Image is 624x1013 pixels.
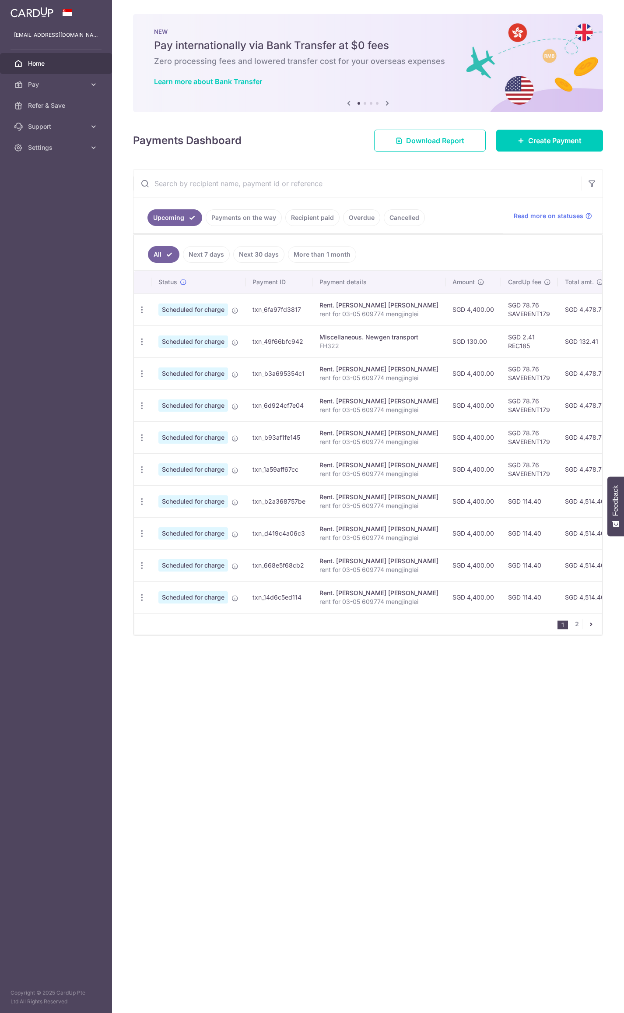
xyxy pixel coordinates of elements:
div: Rent. [PERSON_NAME] [PERSON_NAME] [319,493,438,501]
a: 2 [571,619,582,629]
td: SGD 2.41 REC185 [501,325,558,357]
nav: pager [557,614,602,635]
th: Payment ID [245,271,312,293]
td: SGD 4,478.76 [558,453,613,485]
td: SGD 78.76 SAVERENT179 [501,389,558,421]
td: txn_d419c4a06c3 [245,517,312,549]
div: Rent. [PERSON_NAME] [PERSON_NAME] [319,397,438,406]
span: Pay [28,80,86,89]
div: Rent. [PERSON_NAME] [PERSON_NAME] [319,301,438,310]
td: SGD 4,478.76 [558,421,613,453]
img: Bank transfer banner [133,14,603,112]
td: SGD 114.40 [501,549,558,581]
td: SGD 4,400.00 [445,517,501,549]
a: Overdue [343,209,380,226]
span: Feedback [612,485,620,516]
span: Scheduled for charge [158,463,228,476]
td: SGD 4,400.00 [445,293,501,325]
a: Read more on statuses [514,212,592,220]
td: SGD 78.76 SAVERENT179 [501,453,558,485]
td: SGD 130.00 [445,325,501,357]
p: rent for 03-05 609774 mengjinglei [319,501,438,510]
td: SGD 4,514.40 [558,485,613,517]
h6: Zero processing fees and lowered transfer cost for your overseas expenses [154,56,582,67]
iframe: Opens a widget where you can find more information [567,987,615,1009]
td: txn_b93af1fe145 [245,421,312,453]
span: Amount [452,278,475,286]
a: Recipient paid [285,209,340,226]
td: SGD 4,400.00 [445,421,501,453]
p: [EMAIL_ADDRESS][DOMAIN_NAME] [14,31,98,39]
p: rent for 03-05 609774 mengjinglei [319,533,438,542]
li: 1 [557,621,568,629]
p: rent for 03-05 609774 mengjinglei [319,469,438,478]
h5: Pay internationally via Bank Transfer at $0 fees [154,39,582,53]
td: SGD 114.40 [501,517,558,549]
span: Status [158,278,177,286]
p: rent for 03-05 609774 mengjinglei [319,374,438,382]
td: txn_6fa97fd3817 [245,293,312,325]
span: Settings [28,143,86,152]
th: Payment details [312,271,445,293]
span: Create Payment [528,135,582,146]
a: Cancelled [384,209,425,226]
a: Download Report [374,130,486,152]
td: SGD 4,400.00 [445,453,501,485]
td: SGD 4,478.76 [558,293,613,325]
p: NEW [154,28,582,35]
td: SGD 4,514.40 [558,517,613,549]
span: Scheduled for charge [158,495,228,508]
p: rent for 03-05 609774 mengjinglei [319,406,438,414]
p: rent for 03-05 609774 mengjinglei [319,438,438,446]
span: Refer & Save [28,101,86,110]
h4: Payments Dashboard [133,133,242,148]
td: SGD 78.76 SAVERENT179 [501,293,558,325]
a: More than 1 month [288,246,356,263]
td: SGD 4,400.00 [445,581,501,613]
div: Rent. [PERSON_NAME] [PERSON_NAME] [319,429,438,438]
span: Scheduled for charge [158,559,228,572]
span: Scheduled for charge [158,431,228,444]
td: SGD 4,400.00 [445,357,501,389]
span: Download Report [406,135,464,146]
span: Total amt. [565,278,594,286]
td: txn_668e5f68cb2 [245,549,312,581]
td: SGD 4,478.76 [558,357,613,389]
div: Rent. [PERSON_NAME] [PERSON_NAME] [319,525,438,533]
span: Scheduled for charge [158,399,228,412]
span: Scheduled for charge [158,527,228,540]
a: Upcoming [147,209,202,226]
div: Rent. [PERSON_NAME] [PERSON_NAME] [319,461,438,469]
a: Create Payment [496,130,603,152]
span: Read more on statuses [514,212,583,220]
a: Next 30 days [233,246,284,263]
a: Learn more about Bank Transfer [154,77,262,86]
div: Rent. [PERSON_NAME] [PERSON_NAME] [319,365,438,374]
p: FH322 [319,342,438,350]
div: Rent. [PERSON_NAME] [PERSON_NAME] [319,589,438,597]
td: txn_b3a695354c1 [245,357,312,389]
p: rent for 03-05 609774 mengjinglei [319,597,438,606]
td: SGD 114.40 [501,485,558,517]
td: SGD 78.76 SAVERENT179 [501,357,558,389]
td: txn_6d924cf7e04 [245,389,312,421]
span: Scheduled for charge [158,367,228,380]
p: rent for 03-05 609774 mengjinglei [319,565,438,574]
td: txn_b2a368757be [245,485,312,517]
td: SGD 4,400.00 [445,549,501,581]
a: Next 7 days [183,246,230,263]
td: SGD 4,514.40 [558,581,613,613]
span: CardUp fee [508,278,541,286]
span: Scheduled for charge [158,304,228,316]
input: Search by recipient name, payment id or reference [133,169,582,198]
button: Feedback - Show survey [607,476,624,536]
a: Payments on the way [206,209,282,226]
td: txn_49f66bfc942 [245,325,312,357]
td: SGD 114.40 [501,581,558,613]
a: All [148,246,179,263]
td: txn_1a59aff67cc [245,453,312,485]
div: Rent. [PERSON_NAME] [PERSON_NAME] [319,557,438,565]
span: Support [28,122,86,131]
span: Home [28,59,86,68]
td: SGD 4,478.76 [558,389,613,421]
